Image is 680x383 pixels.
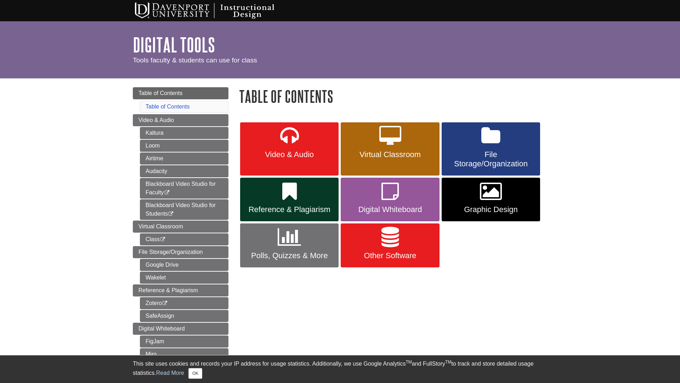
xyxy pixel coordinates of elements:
[138,117,174,123] span: Video & Audio
[188,368,202,379] button: Close
[245,205,333,214] span: Reference & Plagiarism
[341,122,439,176] a: Virtual Classroom
[160,237,166,242] i: This link opens in a new window
[406,360,412,365] sup: TM
[447,205,535,214] span: Graphic Design
[140,199,228,220] a: Blackboard Video Studio for Students
[239,87,547,105] h1: Table of Contents
[346,150,434,159] span: Virtual Classroom
[146,104,190,110] a: Table of Contents
[341,178,439,222] a: Digital Whiteboard
[138,326,185,332] span: Digital Whiteboard
[346,205,434,214] span: Digital Whiteboard
[140,165,228,177] a: Audacity
[140,178,228,199] a: Blackboard Video Studio for Faculty
[341,223,439,267] a: Other Software
[133,87,228,99] a: Table of Contents
[442,178,540,222] a: Graphic Design
[140,335,228,348] a: FigJam
[133,221,228,233] a: Virtual Classroom
[129,2,299,20] img: Davenport University Instructional Design
[442,122,540,176] a: File Storage/Organization
[164,190,170,195] i: This link opens in a new window
[140,297,228,309] a: Zotero
[162,301,168,306] i: This link opens in a new window
[138,90,183,96] span: Table of Contents
[133,360,547,379] div: This site uses cookies and records your IP address for usage statistics. Additionally, we use Goo...
[140,140,228,152] a: Loom
[447,150,535,168] span: File Storage/Organization
[140,152,228,165] a: Airtime
[133,323,228,335] a: Digital Whiteboard
[346,251,434,260] span: Other Software
[245,150,333,159] span: Video & Audio
[168,212,174,216] i: This link opens in a new window
[140,259,228,271] a: Google Drive
[156,370,184,376] a: Read More
[138,249,203,255] span: File Storage/Organization
[140,272,228,284] a: Wakelet
[133,284,228,296] a: Reference & Plagiarism
[133,114,228,126] a: Video & Audio
[133,246,228,258] a: File Storage/Organization
[133,34,215,56] a: Digital Tools
[240,223,339,267] a: Polls, Quizzes & More
[140,127,228,139] a: Kaltura
[245,251,333,260] span: Polls, Quizzes & More
[140,348,228,360] a: Miro
[240,122,339,176] a: Video & Audio
[140,233,228,245] a: Class
[138,223,183,229] span: Virtual Classroom
[133,56,257,64] span: Tools faculty & students can use for class
[240,178,339,222] a: Reference & Plagiarism
[138,287,198,293] span: Reference & Plagiarism
[140,310,228,322] a: SafeAssign
[445,360,451,365] sup: TM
